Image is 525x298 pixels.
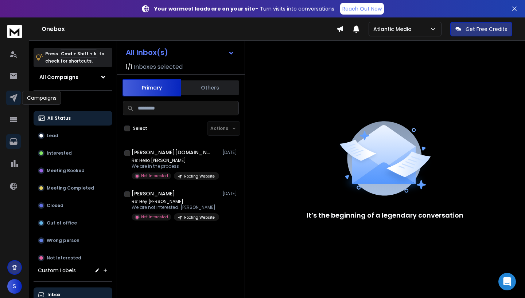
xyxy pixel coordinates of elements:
[47,115,71,121] p: All Status
[34,111,112,126] button: All Status
[47,150,72,156] p: Interested
[34,96,112,107] h3: Filters
[34,198,112,213] button: Closed
[307,210,463,220] p: It’s the beginning of a legendary conversation
[47,168,85,174] p: Meeting Booked
[466,25,507,33] p: Get Free Credits
[47,292,60,298] p: Inbox
[132,158,219,163] p: Re: Hello [PERSON_NAME]
[34,163,112,178] button: Meeting Booked
[39,73,78,81] h1: All Campaigns
[373,25,415,33] p: Atlantic Media
[141,214,168,220] p: Not Interested
[126,49,168,56] h1: All Inbox(s)
[184,174,215,179] p: Roofing Website
[132,204,219,210] p: We are not interested. [PERSON_NAME]
[154,5,255,12] strong: Your warmest leads are on your site
[47,220,77,226] p: Out of office
[132,199,219,204] p: Re: Hey [PERSON_NAME]
[132,163,219,169] p: We are in the process
[34,233,112,248] button: Wrong person
[34,251,112,265] button: Not Interested
[47,203,63,208] p: Closed
[132,190,175,197] h1: [PERSON_NAME]
[45,50,104,65] p: Press to check for shortcuts.
[47,133,58,139] p: Lead
[34,146,112,160] button: Interested
[60,49,97,58] span: Cmd + Shift + k
[154,5,334,12] p: – Turn visits into conversations
[450,22,512,36] button: Get Free Credits
[342,5,382,12] p: Reach Out Now
[132,149,212,156] h1: [PERSON_NAME][DOMAIN_NAME]
[22,91,61,105] div: Campaigns
[7,279,22,294] button: S
[42,25,337,33] h1: Onebox
[122,79,181,96] button: Primary
[38,267,76,274] h3: Custom Labels
[34,70,112,84] button: All Campaigns
[47,255,81,261] p: Not Interested
[222,150,239,155] p: [DATE]
[133,126,147,131] label: Select
[181,80,239,96] button: Others
[141,173,168,179] p: Not Interested
[47,238,79,243] p: Wrong person
[7,25,22,38] img: logo
[498,273,516,290] div: Open Intercom Messenger
[340,3,384,15] a: Reach Out Now
[120,45,240,60] button: All Inbox(s)
[34,128,112,143] button: Lead
[222,191,239,196] p: [DATE]
[184,215,215,220] p: Roofing Website
[47,185,94,191] p: Meeting Completed
[134,63,183,71] h3: Inboxes selected
[34,181,112,195] button: Meeting Completed
[34,216,112,230] button: Out of office
[126,63,132,71] span: 1 / 1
